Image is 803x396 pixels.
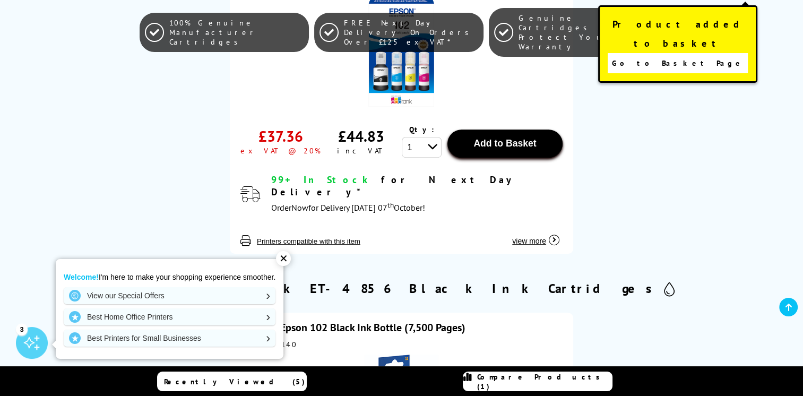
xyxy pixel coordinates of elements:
[276,251,291,266] div: ✕
[509,226,563,246] button: view more
[463,372,612,391] a: Compare Products (1)
[337,146,385,156] div: inc VAT
[64,330,275,347] a: Best Printers for Small Businesses
[612,56,744,71] span: Go to Basket Page
[447,130,563,158] button: Add to Basket
[473,138,536,149] span: Add to Basket
[409,125,434,134] span: Qty:
[271,174,372,186] span: 99+ In Stock
[519,13,653,51] span: Genuine Cartridges Protect Your Warranty
[16,323,28,335] div: 3
[608,53,748,73] a: Go to Basket Page
[271,202,425,213] span: Order for Delivery [DATE] 07 October!
[477,372,612,391] span: Compare Products (1)
[64,273,99,281] strong: Welcome!
[240,146,321,156] div: ex VAT @ 20%
[291,202,308,213] span: Now
[64,287,275,304] a: View our Special Offers
[344,18,478,47] span: FREE Next Day Delivery On Orders Over £125 ex VAT*
[271,174,516,198] span: for Next Day Delivery*
[157,372,307,391] a: Recently Viewed (5)
[387,200,394,210] sup: th
[338,126,384,146] div: £44.83
[512,237,546,245] span: view more
[64,272,275,282] p: I'm here to make your shopping experience smoother.
[240,340,563,349] div: C13T03R140
[254,237,364,246] button: Printers compatible with this item
[145,280,659,297] h2: Epson EcoTank ET-4856 Black Ink Cartridges
[598,5,757,83] div: Product added to basket
[271,174,563,216] div: modal_delivery
[164,377,305,386] span: Recently Viewed (5)
[240,321,465,334] a: Genuine Epson 102 Black Ink Bottle (7,500 Pages)
[169,18,304,47] span: 100% Genuine Manufacturer Cartridges
[258,126,303,146] div: £37.36
[64,308,275,325] a: Best Home Office Printers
